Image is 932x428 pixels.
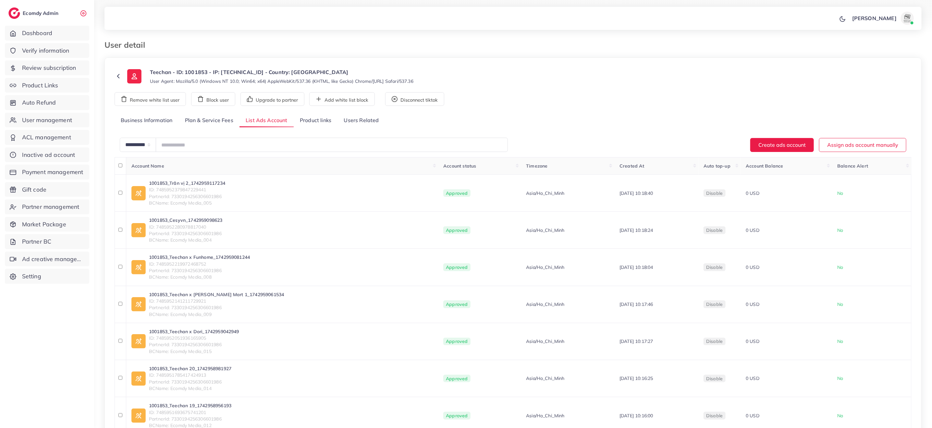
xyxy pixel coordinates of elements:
button: Assign ads account manually [819,138,906,152]
span: Inactive ad account [22,151,75,159]
span: ID: 7485951693675741201 [149,409,231,416]
a: 1001853_Teechan x Dori_1742959042949 [149,328,239,335]
span: [DATE] 10:16:00 [619,413,653,419]
span: PartnerId: 7330194256306601986 [149,416,231,422]
span: BCName: Ecomdy Media_008 [149,274,250,280]
span: BCName: Ecomdy Media_014 [149,385,231,392]
span: ID: 7485952280978817040 [149,224,222,230]
span: disable [706,413,723,419]
span: [DATE] 10:17:27 [619,338,653,344]
a: Plan & Service Fees [179,114,239,128]
span: Created At [619,163,644,169]
span: Timezone [526,163,547,169]
span: Market Package [22,220,66,229]
img: ic-ad-info.7fc67b75.svg [131,186,146,200]
span: Product Links [22,81,58,90]
span: Approved [443,263,470,271]
span: 0 USD [746,338,759,344]
img: logo [8,7,20,19]
span: disable [706,338,723,344]
a: 1001853_Teechan 19_1742958956193 [149,402,231,409]
span: Auto Refund [22,98,56,107]
span: Partner BC [22,237,52,246]
a: Payment management [5,165,89,180]
a: Gift code [5,182,89,197]
span: Asia/Ho_Chi_Minh [526,301,565,308]
span: 0 USD [746,413,759,419]
span: 0 USD [746,264,759,270]
span: No [837,227,843,233]
span: disable [706,190,723,196]
a: 1001853_Trân vị 2_1742959117234 [149,180,225,186]
a: 1001853_Teechan x [PERSON_NAME] Mart 1_1742959061534 [149,291,284,298]
span: PartnerId: 7330194256306601986 [149,304,284,311]
a: Ad creative management [5,252,89,267]
a: Setting [5,269,89,284]
span: Account Name [131,163,164,169]
span: [DATE] 10:16:25 [619,375,653,381]
img: ic-ad-info.7fc67b75.svg [131,409,146,423]
span: Asia/Ho_Chi_Minh [526,190,565,196]
a: Business Information [115,114,179,128]
img: ic-ad-info.7fc67b75.svg [131,297,146,311]
a: Review subscription [5,60,89,75]
span: 0 USD [746,301,759,307]
span: Asia/Ho_Chi_Minh [526,264,565,271]
a: 1001853_Teechan x Funhome_1742959081244 [149,254,250,260]
span: Partner management [22,203,80,211]
span: disable [706,227,723,233]
span: 0 USD [746,190,759,196]
span: [DATE] 10:18:40 [619,190,653,196]
a: Partner BC [5,234,89,249]
span: No [837,264,843,270]
button: Disconnect tiktok [385,92,444,106]
a: Verify information [5,43,89,58]
span: Approved [443,300,470,308]
span: Asia/Ho_Chi_Minh [526,227,565,233]
img: ic-ad-info.7fc67b75.svg [131,371,146,386]
h3: User detail [104,40,150,50]
span: Balance Alert [837,163,868,169]
span: Ad creative management [22,255,84,263]
span: Approved [443,226,470,234]
a: ACL management [5,130,89,145]
span: ID: 7485952141211729921 [149,298,284,304]
span: ID: 7485952379847229441 [149,186,225,193]
span: No [837,338,843,344]
span: Setting [22,272,41,281]
p: Teechan - ID: 1001853 - IP: [TECHNICAL_ID] - Country: [GEOGRAPHIC_DATA] [150,68,413,76]
p: [PERSON_NAME] [852,14,897,22]
a: Partner management [5,199,89,214]
img: ic-ad-info.7fc67b75.svg [131,334,146,348]
a: 1001853_Cesyvn_1742959098623 [149,217,222,223]
button: Block user [191,92,235,106]
span: 0 USD [746,227,759,233]
span: Verify information [22,46,69,55]
h2: Ecomdy Admin [23,10,60,16]
a: Product Links [5,78,89,93]
span: 0 USD [746,375,759,381]
span: Account Balance [746,163,783,169]
button: Upgrade to partner [240,92,304,106]
span: PartnerId: 7330194256306601986 [149,267,250,274]
button: Remove white list user [115,92,186,106]
a: Market Package [5,217,89,232]
span: Asia/Ho_Chi_Minh [526,412,565,419]
span: ID: 7485952051936165905 [149,335,239,341]
span: Gift code [22,185,46,194]
img: ic-ad-info.7fc67b75.svg [131,223,146,237]
span: User management [22,116,72,124]
span: Dashboard [22,29,52,37]
span: [DATE] 10:18:24 [619,227,653,233]
span: No [837,375,843,381]
span: ID: 7485951785417424913 [149,372,231,378]
span: No [837,190,843,196]
span: disable [706,376,723,382]
span: BCName: Ecomdy Media_005 [149,200,225,206]
span: disable [706,264,723,270]
a: Product links [294,114,337,128]
span: Approved [443,189,470,197]
a: [PERSON_NAME]avatar [849,12,916,25]
img: avatar [901,12,914,25]
span: No [837,301,843,307]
